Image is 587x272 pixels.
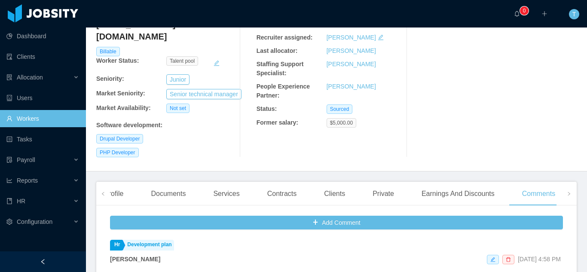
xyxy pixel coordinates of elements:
[327,47,376,54] a: [PERSON_NAME]
[17,177,38,184] span: Reports
[6,74,12,80] i: icon: solution
[17,218,52,225] span: Configuration
[17,198,25,205] span: HR
[327,118,356,128] span: $5,000.00
[6,110,79,127] a: icon: userWorkers
[257,61,304,76] b: Staffing Support Specialist:
[96,18,236,43] h4: [EMAIL_ADDRESS][DOMAIN_NAME]
[96,148,139,157] span: PHP Developer
[257,105,277,112] b: Status:
[327,34,376,41] a: [PERSON_NAME]
[123,240,174,251] a: Development plan
[206,182,246,206] div: Services
[6,131,79,148] a: icon: profileTasks
[6,219,12,225] i: icon: setting
[257,47,298,54] b: Last allocator:
[327,83,376,90] a: [PERSON_NAME]
[17,74,43,81] span: Allocation
[572,9,576,19] span: T
[260,182,303,206] div: Contracts
[415,182,501,206] div: Earnings And Discounts
[257,119,298,126] b: Former salary:
[327,61,376,67] a: [PERSON_NAME]
[327,104,353,114] span: Sourced
[213,56,220,70] button: edit
[166,74,190,85] button: Junior
[110,216,563,229] button: icon: plusAdd Comment
[144,182,193,206] div: Documents
[6,28,79,45] a: icon: pie-chartDashboard
[515,182,562,206] div: Comments
[490,257,495,262] i: icon: edit
[97,182,130,206] div: Profile
[96,47,120,56] span: Billable
[6,48,79,65] a: icon: auditClients
[257,34,313,41] b: Recruiter assigned:
[96,104,151,111] b: Market Availability:
[166,104,190,113] span: Not set
[96,75,124,82] b: Seniority:
[506,257,511,262] i: icon: delete
[514,11,520,17] i: icon: bell
[6,198,12,204] i: icon: book
[96,90,145,97] b: Market Seniority:
[96,134,143,144] span: Drupal Developer
[6,89,79,107] a: icon: robotUsers
[17,156,35,163] span: Payroll
[317,182,352,206] div: Clients
[166,89,242,99] button: Senior technical manager
[96,122,162,128] b: Software development :
[166,56,198,66] span: Talent pool
[520,6,529,15] sup: 0
[96,57,139,64] b: Worker Status:
[110,256,160,263] strong: [PERSON_NAME]
[110,240,122,251] a: Hr
[567,192,571,196] i: icon: right
[6,157,12,163] i: icon: file-protect
[101,192,105,196] i: icon: left
[378,34,384,40] i: icon: edit
[366,182,401,206] div: Private
[6,177,12,183] i: icon: line-chart
[257,83,310,99] b: People Experience Partner:
[541,11,547,17] i: icon: plus
[518,256,561,263] span: [DATE] 4:58 PM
